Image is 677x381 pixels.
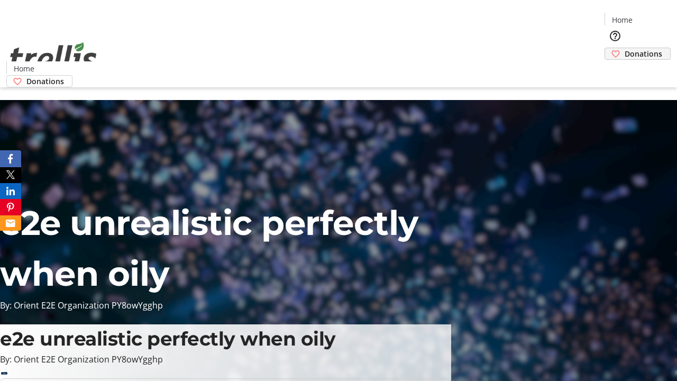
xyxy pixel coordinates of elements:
[605,48,671,60] a: Donations
[6,31,100,84] img: Orient E2E Organization PY8owYgghp's Logo
[612,14,633,25] span: Home
[6,75,72,87] a: Donations
[605,60,626,81] button: Cart
[605,25,626,47] button: Help
[7,63,41,74] a: Home
[14,63,34,74] span: Home
[605,14,639,25] a: Home
[26,76,64,87] span: Donations
[625,48,662,59] span: Donations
